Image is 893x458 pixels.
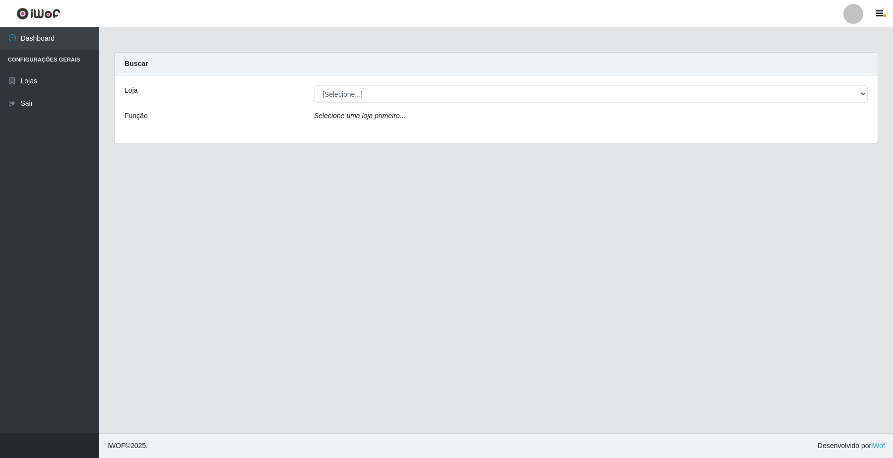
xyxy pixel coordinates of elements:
span: Desenvolvido por [818,441,885,451]
label: Função [125,111,148,121]
i: Selecione uma loja primeiro... [314,112,405,120]
strong: Buscar [125,60,148,67]
span: © 2025 . [107,441,148,451]
a: iWof [871,442,885,450]
span: IWOF [107,442,126,450]
label: Loja [125,85,137,96]
img: CoreUI Logo [16,7,61,20]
